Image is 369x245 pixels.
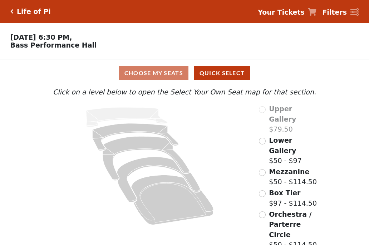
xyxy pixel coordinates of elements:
[194,66,250,80] button: Quick Select
[258,8,305,16] strong: Your Tickets
[269,188,317,208] label: $97 - $114.50
[269,167,317,187] label: $50 - $114.50
[269,104,318,134] label: $79.50
[17,8,51,16] h5: Life of Pi
[269,189,300,197] span: Box Tier
[322,8,347,16] strong: Filters
[269,135,318,166] label: $50 - $97
[10,9,14,14] a: Click here to go back to filters
[258,7,316,18] a: Your Tickets
[269,105,296,123] span: Upper Gallery
[269,136,296,155] span: Lower Gallery
[86,107,168,127] path: Upper Gallery - Seats Available: 0
[269,210,311,239] span: Orchestra / Parterre Circle
[93,123,179,151] path: Lower Gallery - Seats Available: 115
[51,87,318,97] p: Click on a level below to open the Select Your Own Seat map for that section.
[269,168,309,176] span: Mezzanine
[322,7,359,18] a: Filters
[131,175,214,225] path: Orchestra / Parterre Circle - Seats Available: 13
